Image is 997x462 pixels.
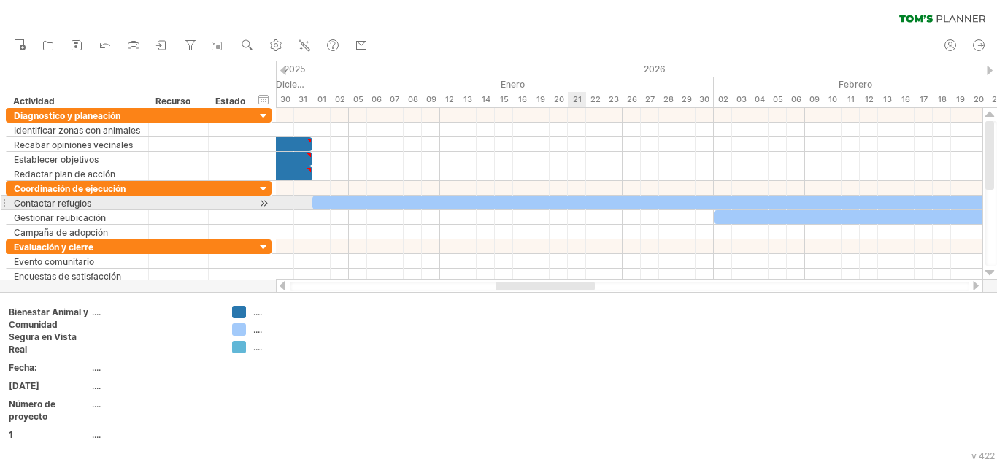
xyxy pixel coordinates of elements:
font: 29 [682,94,692,104]
font: 18 [938,94,947,104]
font: Establecer objetivos [14,154,99,165]
div: Viernes, 23 de enero de 2026 [604,92,623,107]
div: Miércoles, 11 de febrero de 2026 [842,92,860,107]
font: Coordinación de ejecución [14,183,126,194]
font: Recabar opiniones vecinales [14,139,133,150]
div: Lunes, 5 de enero de 2026 [349,92,367,107]
font: 01 [317,94,326,104]
div: Lunes, 9 de febrero de 2026 [805,92,823,107]
font: .... [92,429,101,440]
font: .... [253,307,262,317]
div: Lunes, 2 de febrero de 2026 [714,92,732,107]
div: Viernes, 16 de enero de 2026 [513,92,531,107]
div: Viernes, 20 de febrero de 2026 [969,92,988,107]
div: Jueves, 19 de febrero de 2026 [951,92,969,107]
font: Evaluación y cierre [14,242,93,253]
div: Miércoles, 21 de enero de 2026 [568,92,586,107]
div: Martes, 27 de enero de 2026 [641,92,659,107]
div: Jueves, 8 de enero de 2026 [404,92,422,107]
div: Miércoles, 4 de febrero de 2026 [750,92,769,107]
div: Martes, 10 de febrero de 2026 [823,92,842,107]
font: Bienestar Animal y Comunidad Segura en Vista Real [9,307,88,355]
div: Jueves, 22 de enero de 2026 [586,92,604,107]
font: Identificar zonas con animales [14,125,140,136]
font: 20 [974,94,984,104]
div: Miércoles, 7 de enero de 2026 [385,92,404,107]
font: Número de proyecto [9,399,55,422]
font: Recurso [155,96,190,107]
font: Encuestas de satisfacción [14,271,121,282]
div: Lunes, 16 de febrero de 2026 [896,92,915,107]
font: 09 [426,94,436,104]
font: 15 [500,94,509,104]
font: Fecha: [9,362,37,373]
font: 19 [536,94,545,104]
div: Martes, 3 de febrero de 2026 [732,92,750,107]
font: Enero [501,79,525,90]
div: Lunes, 19 de enero de 2026 [531,92,550,107]
div: Jueves, 29 de enero de 2026 [677,92,696,107]
font: 06 [372,94,382,104]
font: 2025 [284,63,305,74]
font: 03 [736,94,747,104]
font: .... [92,399,101,409]
font: 10 [828,94,837,104]
div: Miércoles, 28 de enero de 2026 [659,92,677,107]
div: Martes, 20 de enero de 2026 [550,92,568,107]
font: Estado [215,96,245,107]
font: 30 [699,94,709,104]
font: 11 [847,94,855,104]
div: Enero de 2026 [312,77,714,92]
font: 13 [463,94,472,104]
div: Jueves, 12 de febrero de 2026 [860,92,878,107]
font: 27 [645,94,655,104]
font: 31 [299,94,307,104]
font: 20 [554,94,564,104]
font: 09 [809,94,820,104]
font: 28 [663,94,674,104]
font: 07 [390,94,399,104]
font: 05 [353,94,363,104]
font: Evento comunitario [14,256,94,267]
font: Febrero [839,79,872,90]
font: 22 [590,94,601,104]
font: Diciembre [276,79,320,90]
font: 1 [9,429,13,440]
font: Contactar refugios [14,198,91,209]
div: Martes, 30 de diciembre de 2025 [276,92,294,107]
font: .... [92,380,101,391]
font: 13 [883,94,892,104]
font: Redactar plan de acción [14,169,115,180]
font: .... [253,342,262,353]
font: 02 [718,94,728,104]
font: 08 [408,94,418,104]
font: 2026 [644,63,666,74]
div: Martes, 6 de enero de 2026 [367,92,385,107]
div: Martes, 17 de febrero de 2026 [915,92,933,107]
font: 02 [335,94,345,104]
font: 30 [280,94,290,104]
font: Diagnostico y planeación [14,110,120,121]
font: 17 [920,94,928,104]
div: Miércoles, 31 de diciembre de 2025 [294,92,312,107]
font: v 422 [971,450,995,461]
font: [DATE] [9,380,39,391]
div: Desplácese hasta la actividad [257,196,271,211]
font: 14 [482,94,490,104]
font: 16 [518,94,527,104]
font: 26 [627,94,637,104]
div: Miércoles, 14 de enero de 2026 [477,92,495,107]
font: 05 [773,94,783,104]
font: 12 [445,94,454,104]
div: Viernes, 30 de enero de 2026 [696,92,714,107]
font: 06 [791,94,801,104]
div: Miércoles, 18 de febrero de 2026 [933,92,951,107]
div: Lunes, 26 de enero de 2026 [623,92,641,107]
font: .... [92,307,101,317]
font: Actividad [13,96,55,107]
div: Jueves, 5 de febrero de 2026 [769,92,787,107]
font: 16 [901,94,910,104]
div: Viernes, 6 de febrero de 2026 [787,92,805,107]
font: .... [92,362,101,373]
font: 04 [755,94,765,104]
